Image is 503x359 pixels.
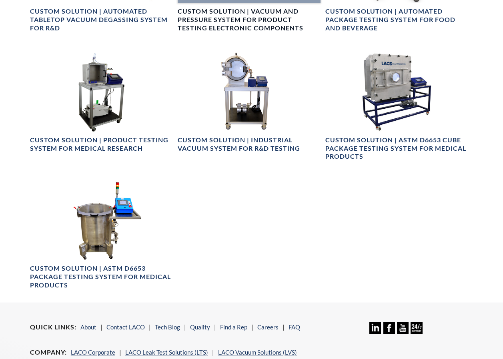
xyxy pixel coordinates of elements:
h4: Custom Solution | ASTM D6653 Package Testing System for Medical Products [30,264,173,289]
a: LACO Vacuum Solutions (LVS) [218,349,297,356]
img: 24/7 Support Icon [411,322,422,334]
a: ASTM D6653 Cube Package Testing System for Medical ProductsCustom Solution | ASTM D6653 Cube Pack... [325,52,468,161]
a: Full view of Cylindrical Package Testing System for Medical ProductsCustom Solution | ASTM D6653 ... [30,180,173,289]
a: High Visibility Product Testing Vacuum System, angled viewCustom Solution | Product Testing Syste... [30,52,173,153]
a: FAQ [289,323,300,331]
h4: Custom Solution | Vacuum and Pressure System for Product Testing Electronic Components [178,7,321,32]
h4: Company [30,348,67,357]
a: LACO Corporate [71,349,115,356]
h4: Custom Solution | Product Testing System for Medical Research [30,136,173,153]
a: Quality [190,323,210,331]
h4: Quick Links [30,323,76,331]
a: Tech Blog [155,323,180,331]
h4: Custom Solution | Industrial Vacuum System for R&D Testing [178,136,321,153]
a: Find a Rep [220,323,247,331]
h4: Custom Solution | ASTM D6653 Cube Package Testing System for Medical Products [325,136,468,161]
a: Contact LACO [106,323,145,331]
a: About [80,323,96,331]
a: Careers [257,323,279,331]
h4: Custom Solution | Automated Package Testing System for Food and Beverage [325,7,468,32]
a: 24/7 Support [411,328,422,335]
a: Custom Industrial Vacuum System with Programmable Vacuum ControllerCustom Solution | Industrial V... [178,52,321,153]
h4: Custom Solution | Automated Tabletop Vacuum Degassing System for R&D [30,7,173,32]
a: LACO Leak Test Solutions (LTS) [125,349,208,356]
